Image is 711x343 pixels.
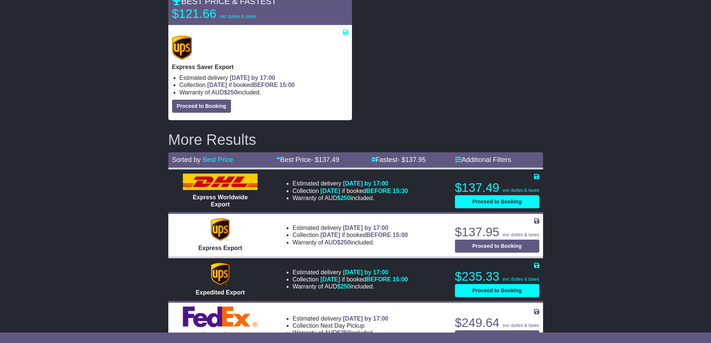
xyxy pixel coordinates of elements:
span: exc duties & taxes [503,277,539,282]
img: UPS (new): Express Export [211,218,230,241]
span: 15:30 [393,188,408,194]
span: $ [337,283,350,290]
span: 15:00 [393,276,408,283]
li: Estimated delivery [293,180,408,187]
span: Sorted by [172,156,201,163]
span: - $ [397,156,426,163]
li: Collection [293,187,408,194]
li: Warranty of AUD included. [180,89,348,96]
span: $ [224,89,237,96]
span: exc duties & taxes [503,188,539,193]
li: Collection [180,81,348,88]
li: Collection [293,231,408,238]
span: 250 [340,330,350,336]
p: $121.66 [172,6,265,21]
span: [DATE] by 17:00 [230,75,275,81]
span: Expedited Export [196,289,245,296]
span: BEFORE [253,82,278,88]
li: Collection [293,322,389,329]
span: 250 [340,195,350,201]
li: Estimated delivery [293,224,408,231]
span: 250 [227,89,237,96]
span: exc duties & taxes [503,232,539,237]
span: 137.49 [319,156,339,163]
span: [DATE] by 17:00 [343,269,389,275]
h2: More Results [168,131,543,148]
span: [DATE] [321,232,340,238]
button: Proceed to Booking [455,240,539,253]
span: 15:00 [280,82,295,88]
span: Next Day Pickup [321,322,365,329]
span: [DATE] by 17:00 [343,315,389,322]
li: Warranty of AUD included. [293,239,408,246]
button: Proceed to Booking [455,195,539,208]
p: $137.49 [455,180,539,195]
span: [DATE] by 17:00 [343,180,389,187]
a: Best Price [203,156,233,163]
p: $249.64 [455,315,539,330]
span: - $ [311,156,339,163]
li: Collection [293,276,408,283]
span: BEFORE [366,276,391,283]
span: exc duties & taxes [503,323,539,328]
span: [DATE] [207,82,227,88]
li: Warranty of AUD included. [293,194,408,202]
img: UPS (new): Express Saver Export [172,36,192,60]
span: $ [337,330,350,336]
li: Estimated delivery [180,74,348,81]
span: Express Export [198,245,242,251]
span: [DATE] [321,276,340,283]
span: [DATE] [321,188,340,194]
span: if booked [321,188,408,194]
p: Express Saver Export [172,63,348,71]
img: UPS (new): Expedited Export [211,263,230,285]
li: Estimated delivery [293,315,389,322]
li: Warranty of AUD included. [293,283,408,290]
span: $ [337,195,350,201]
span: 137.95 [405,156,426,163]
span: BEFORE [366,232,391,238]
span: exc duties & taxes [220,14,256,19]
p: $137.95 [455,225,539,240]
button: Proceed to Booking [172,100,231,113]
span: Express Worldwide Export [193,194,247,208]
span: [DATE] by 17:00 [343,225,389,231]
li: Warranty of AUD included. [293,329,389,336]
a: Fastest- $137.95 [371,156,426,163]
img: DHL: Express Worldwide Export [183,174,258,190]
a: Best Price- $137.49 [276,156,339,163]
li: Estimated delivery [293,269,408,276]
span: if booked [207,82,294,88]
span: $ [337,239,350,246]
span: if booked [321,276,408,283]
p: $235.33 [455,269,539,284]
img: FedEx Express: International Economy Export [183,306,258,327]
span: 15:00 [393,232,408,238]
span: 250 [340,239,350,246]
span: BEFORE [366,188,391,194]
span: if booked [321,232,408,238]
button: Proceed to Booking [455,284,539,297]
a: Additional Filters [455,156,511,163]
span: 250 [340,283,350,290]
